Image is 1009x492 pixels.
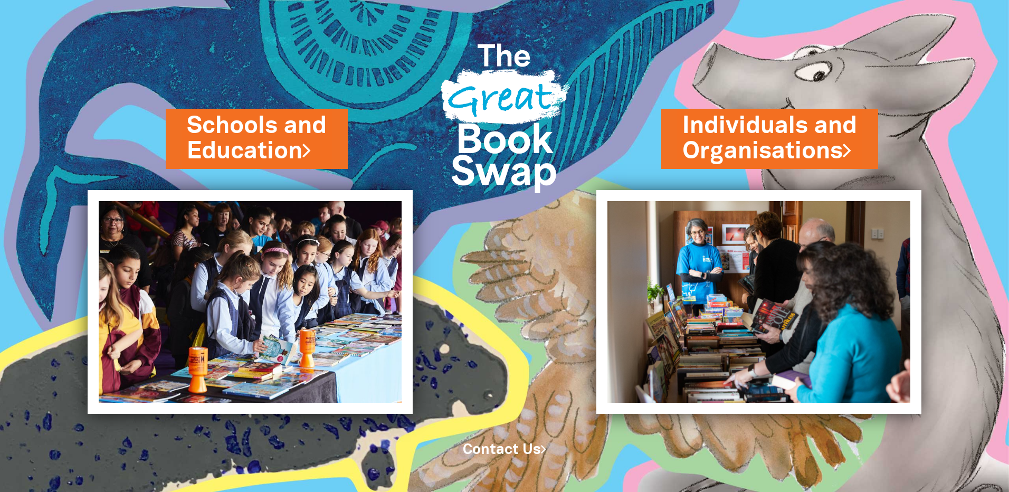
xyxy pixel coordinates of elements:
img: Schools and Education [88,190,412,414]
a: Individuals andOrganisations [682,109,857,168]
a: Schools andEducation [187,109,327,168]
img: Great Bookswap logo [429,13,581,215]
img: Individuals and Organisations [596,190,921,414]
a: Contact Us [463,443,546,457]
